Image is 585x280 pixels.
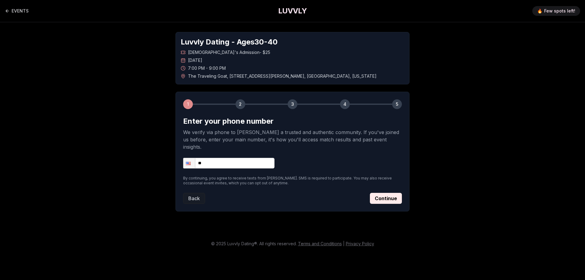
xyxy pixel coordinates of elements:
div: 2 [236,99,245,109]
a: LUVVLY [278,6,307,16]
a: Terms and Conditions [298,241,342,246]
span: Few spots left! [544,8,575,14]
div: 4 [340,99,350,109]
p: We verify via phone to [PERSON_NAME] a trusted and authentic community. If you've joined us befor... [183,129,402,151]
span: The Traveling Goat , [STREET_ADDRESS][PERSON_NAME] , [GEOGRAPHIC_DATA] , [US_STATE] [188,73,377,79]
p: By continuing, you agree to receive texts from [PERSON_NAME]. SMS is required to participate. You... [183,176,402,186]
a: Privacy Policy [346,241,374,246]
span: 7:00 PM - 9:00 PM [188,65,226,71]
div: 5 [392,99,402,109]
div: 3 [288,99,297,109]
div: United States: + 1 [183,158,195,168]
span: 🔥 [537,8,542,14]
button: Continue [370,193,402,204]
span: [DATE] [188,57,202,63]
button: Back [183,193,205,204]
span: [DEMOGRAPHIC_DATA]'s Admission - $25 [188,49,270,55]
div: 1 [183,99,193,109]
h2: Enter your phone number [183,116,402,126]
span: | [343,241,345,246]
h1: Luvvly Dating - Ages 30 - 40 [181,37,404,47]
a: Back to events [5,5,29,17]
